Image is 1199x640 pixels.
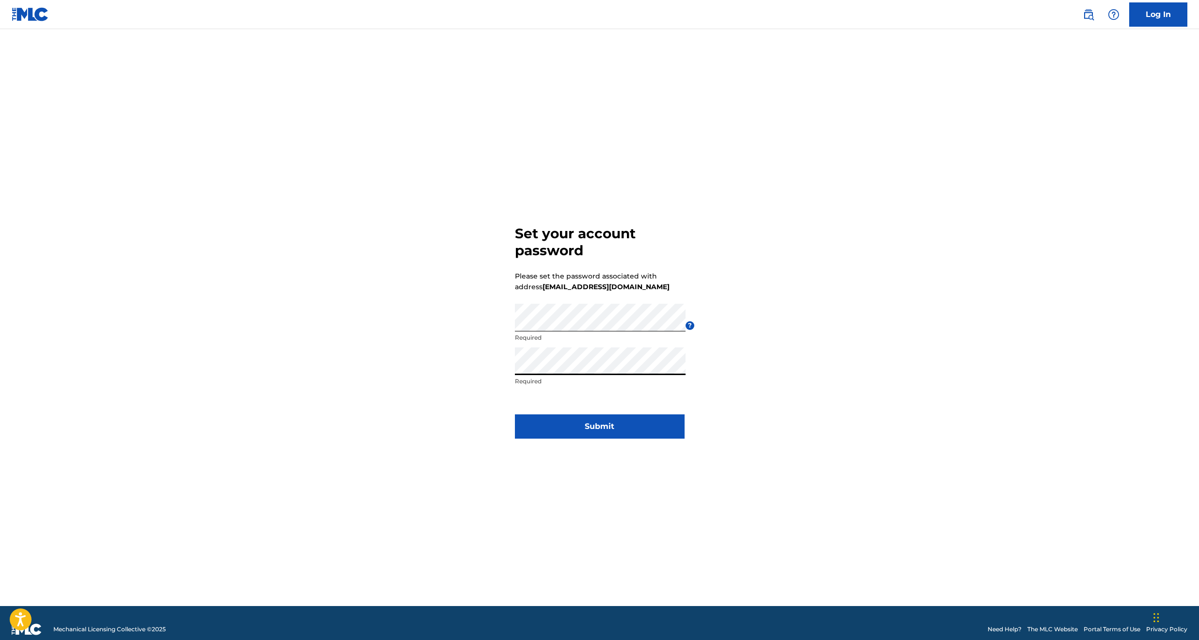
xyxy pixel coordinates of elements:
[12,7,49,21] img: MLC Logo
[1151,593,1199,640] iframe: Chat Widget
[1084,625,1140,634] a: Portal Terms of Use
[988,625,1022,634] a: Need Help?
[1083,9,1094,20] img: search
[1108,9,1119,20] img: help
[515,377,686,386] p: Required
[515,225,685,259] h3: Set your account password
[543,282,670,291] strong: [EMAIL_ADDRESS][DOMAIN_NAME]
[1079,5,1098,24] a: Public Search
[1104,5,1123,24] div: Help
[12,624,42,635] img: logo
[515,414,685,439] button: Submit
[53,625,166,634] span: Mechanical Licensing Collective © 2025
[686,321,694,330] span: ?
[515,271,670,292] p: Please set the password associated with address
[1146,625,1187,634] a: Privacy Policy
[1027,625,1078,634] a: The MLC Website
[515,333,686,342] p: Required
[1129,2,1187,27] a: Log In
[1153,603,1159,632] div: Drag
